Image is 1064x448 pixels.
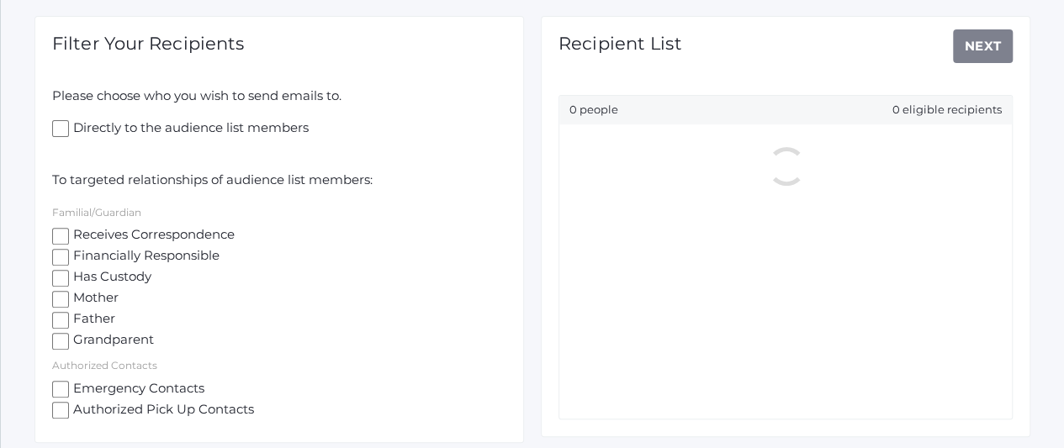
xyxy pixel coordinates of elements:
[52,228,69,245] input: Receives Correspondence
[52,270,69,287] input: Has Custody
[52,402,69,419] input: Authorized Pick Up Contacts
[69,246,220,267] span: Financially Responsible
[52,312,69,329] input: Father
[69,309,115,330] span: Father
[69,119,309,140] span: Directly to the audience list members
[52,87,506,106] p: Please choose who you wish to send emails to.
[52,120,69,137] input: Directly to the audience list members
[69,267,151,288] span: Has Custody
[69,225,235,246] span: Receives Correspondence
[69,379,204,400] span: Emergency Contacts
[52,333,69,350] input: Grandparent
[52,34,244,53] h1: Filter Your Recipients
[52,171,506,190] p: To targeted relationships of audience list members:
[52,381,69,398] input: Emergency Contacts
[69,330,154,351] span: Grandparent
[52,249,69,266] input: Financially Responsible
[52,291,69,308] input: Mother
[892,102,1002,119] span: 0 eligible recipients
[52,359,157,372] label: Authorized Contacts
[559,96,1012,124] div: 0 people
[558,34,681,53] h1: Recipient List
[69,400,254,421] span: Authorized Pick Up Contacts
[52,206,141,219] label: Familial/Guardian
[69,288,119,309] span: Mother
